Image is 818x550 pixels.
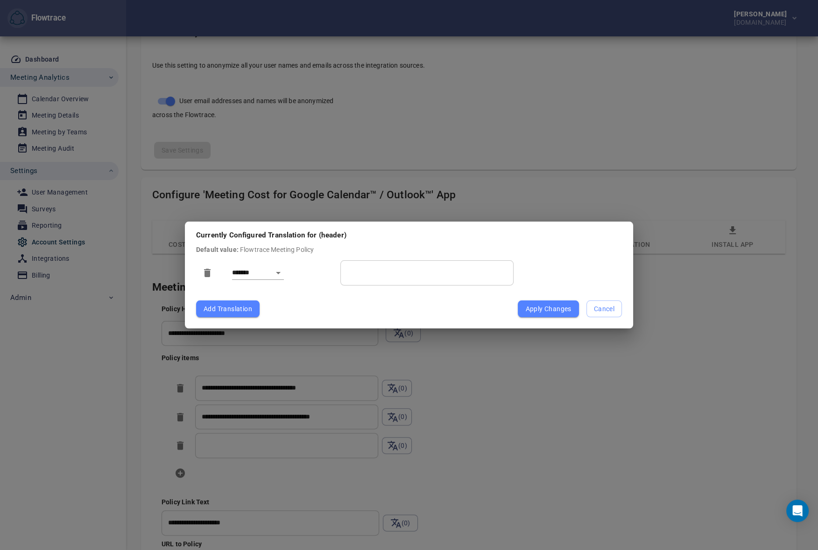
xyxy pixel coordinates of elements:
[196,231,622,239] h5: Currently Configured Translation for (header)
[525,303,571,315] span: Apply Changes
[586,300,622,318] button: Cancel
[196,300,260,318] button: Add Translation
[196,262,219,284] button: Delete this item
[594,303,614,315] span: Cancel
[786,500,809,522] div: Open Intercom Messenger
[196,246,239,253] strong: Default value:
[196,245,622,255] p: Flowtrace Meeting Policy
[204,303,252,315] span: Add Translation
[518,300,578,318] button: Apply Changes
